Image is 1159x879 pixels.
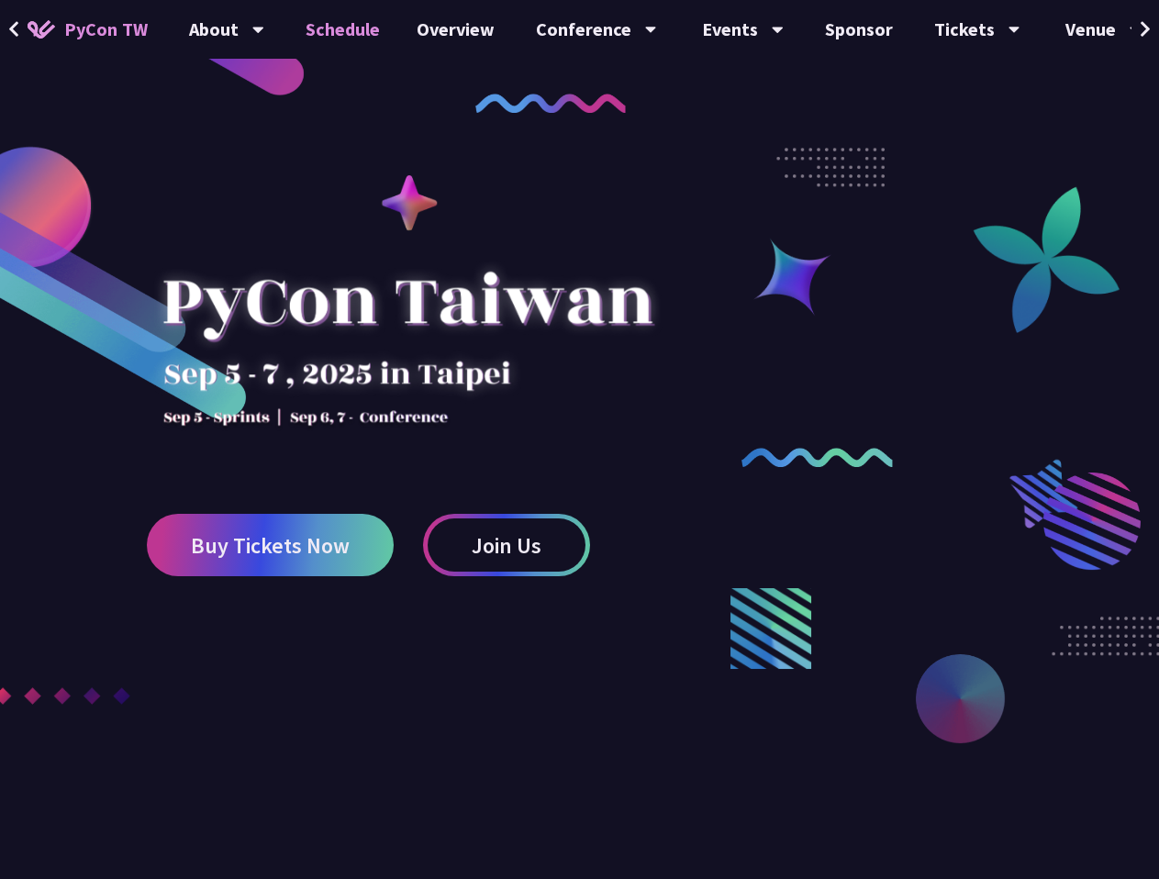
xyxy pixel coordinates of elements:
[472,534,541,557] span: Join Us
[147,514,394,576] a: Buy Tickets Now
[28,20,55,39] img: Home icon of PyCon TW 2025
[423,514,590,576] a: Join Us
[9,6,166,52] a: PyCon TW
[64,16,148,43] span: PyCon TW
[741,448,892,467] img: curly-2.e802c9f.png
[191,534,350,557] span: Buy Tickets Now
[475,94,626,113] img: curly-1.ebdbada.png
